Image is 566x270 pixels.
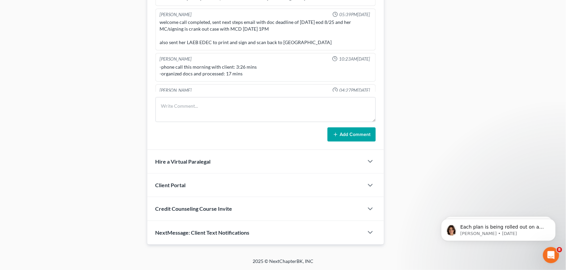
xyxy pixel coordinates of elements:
span: NextMessage: Client Text Notifications [155,229,250,236]
iframe: Intercom live chat [543,247,559,263]
span: 10:23AM[DATE] [339,56,370,62]
div: [PERSON_NAME] [160,87,192,94]
div: welcome call completed, sent next steps email with doc deadline of [DATE] eod 8/25 and her MC/sig... [160,19,372,46]
iframe: Intercom notifications message [431,205,566,252]
div: [PERSON_NAME] [160,11,192,18]
span: 04:27PM[DATE] [339,87,370,94]
div: 2025 © NextChapterBK, INC [91,258,475,270]
span: Client Portal [155,182,186,188]
span: 05:39PM[DATE] [339,11,370,18]
button: Add Comment [328,127,376,141]
span: 8 [557,247,562,252]
div: -phone call this morning with client: 3:26 mins -organized docs and processed: 17 mins [160,64,372,77]
span: Credit Counseling Course Invite [155,205,232,212]
div: [PERSON_NAME] [160,56,192,62]
span: Hire a Virtual Paralegal [155,158,211,165]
